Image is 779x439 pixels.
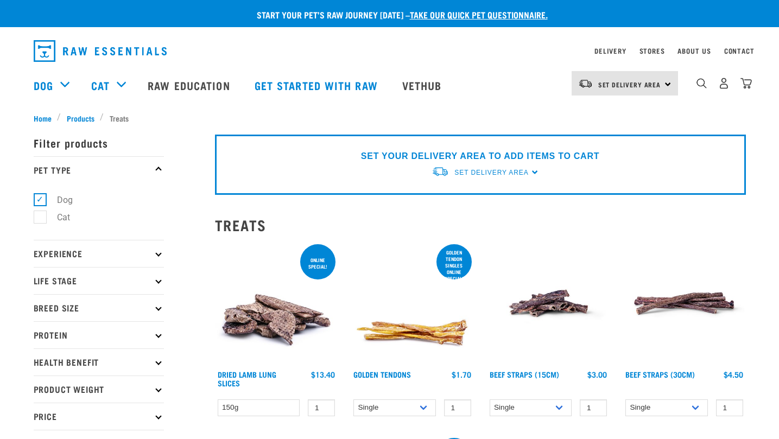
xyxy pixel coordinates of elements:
p: Product Weight [34,376,164,403]
p: Protein [34,321,164,348]
div: $3.00 [587,370,607,379]
div: $13.40 [311,370,335,379]
img: user.png [718,78,730,89]
a: Raw Education [137,63,243,107]
p: Health Benefit [34,348,164,376]
nav: breadcrumbs [34,112,746,124]
img: 1293 Golden Tendons 01 [351,242,474,365]
span: Set Delivery Area [454,169,528,176]
img: van-moving.png [432,166,449,177]
input: 1 [716,399,743,416]
p: Experience [34,240,164,267]
div: ONLINE SPECIAL! [300,252,335,275]
a: Vethub [391,63,455,107]
p: SET YOUR DELIVERY AREA TO ADD ITEMS TO CART [361,150,599,163]
img: home-icon@2x.png [740,78,752,89]
a: Contact [724,49,755,53]
img: Raw Essentials Logo [34,40,167,62]
div: Golden Tendon singles online special! [436,244,472,287]
img: home-icon-1@2x.png [696,78,707,88]
p: Price [34,403,164,430]
label: Cat [40,211,74,224]
a: Delivery [594,49,626,53]
img: Raw Essentials Beef Straps 15cm 6 Pack [487,242,610,365]
nav: dropdown navigation [25,36,755,66]
a: Cat [91,77,110,93]
img: van-moving.png [578,79,593,88]
img: 1303 Lamb Lung Slices 01 [215,242,338,365]
a: Golden Tendons [353,372,411,376]
input: 1 [444,399,471,416]
p: Pet Type [34,156,164,183]
a: Get started with Raw [244,63,391,107]
span: Products [67,112,94,124]
p: Life Stage [34,267,164,294]
label: Dog [40,193,77,207]
a: take our quick pet questionnaire. [410,12,548,17]
p: Filter products [34,129,164,156]
input: 1 [308,399,335,416]
span: Home [34,112,52,124]
p: Breed Size [34,294,164,321]
a: Products [61,112,100,124]
img: Raw Essentials Beef Straps 6 Pack [623,242,746,365]
div: $4.50 [724,370,743,379]
a: Beef Straps (15cm) [490,372,559,376]
a: Stores [639,49,665,53]
h2: Treats [215,217,746,233]
a: About Us [677,49,711,53]
a: Dried Lamb Lung Slices [218,372,276,385]
a: Beef Straps (30cm) [625,372,695,376]
a: Home [34,112,58,124]
input: 1 [580,399,607,416]
span: Set Delivery Area [598,82,661,86]
a: Dog [34,77,53,93]
div: $1.70 [452,370,471,379]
